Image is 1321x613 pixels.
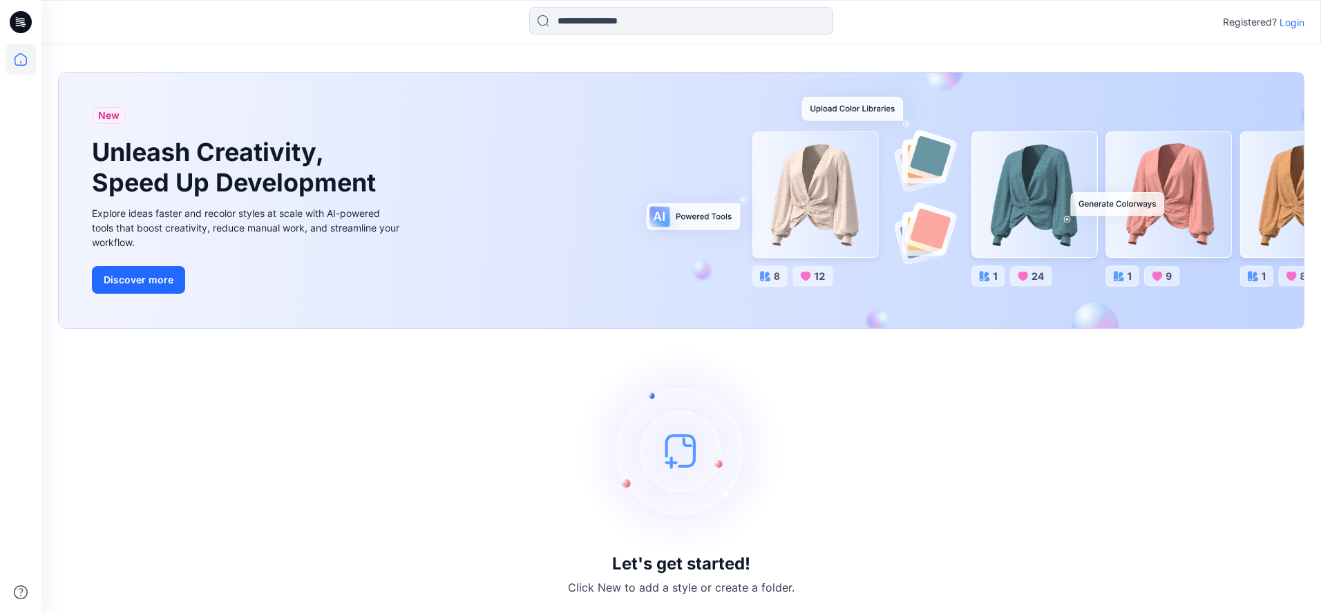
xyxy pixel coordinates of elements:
button: Discover more [92,266,185,294]
p: Click New to add a style or create a folder. [568,579,795,596]
h3: Let's get started! [612,554,750,574]
a: Discover more [92,266,403,294]
p: Login [1280,15,1304,30]
span: New [98,107,120,124]
img: empty-state-image.svg [578,347,785,554]
h1: Unleash Creativity, Speed Up Development [92,138,382,197]
p: Registered? [1223,14,1277,30]
div: Explore ideas faster and recolor styles at scale with AI-powered tools that boost creativity, red... [92,206,403,249]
